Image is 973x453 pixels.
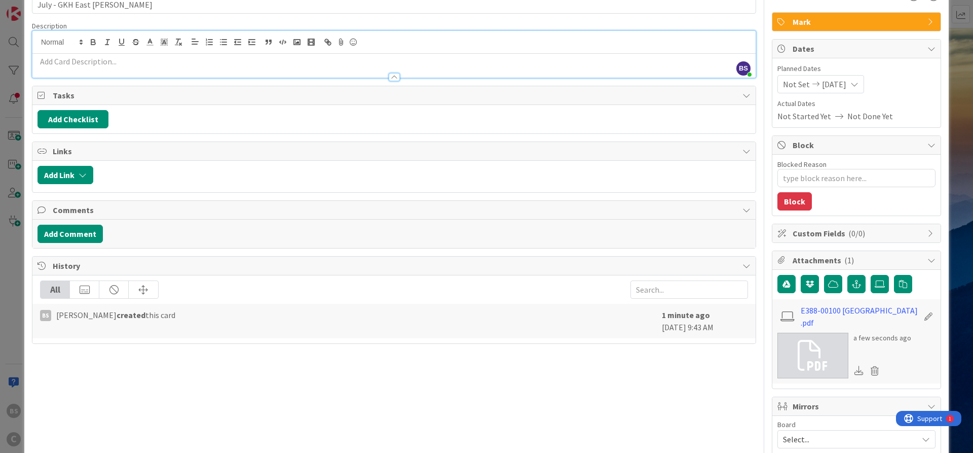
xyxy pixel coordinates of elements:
span: BS [736,61,751,76]
span: Select... [783,432,913,446]
span: Not Set [783,78,810,90]
span: Actual Dates [777,98,935,109]
span: Mirrors [793,400,922,412]
span: Block [793,139,922,151]
span: Planned Dates [777,63,935,74]
span: Links [53,145,737,157]
button: Block [777,192,812,211]
span: Tasks [53,89,737,101]
label: Blocked Reason [777,160,827,169]
span: Custom Fields [793,227,922,239]
div: [DATE] 9:43 AM [662,309,748,333]
span: ( 0/0 ) [848,228,865,238]
div: BS [40,310,51,321]
div: All [41,281,70,298]
b: created [117,310,145,320]
button: Add Link [38,166,93,184]
span: Support [21,2,46,14]
button: Add Comment [38,225,103,243]
div: Download [853,364,865,377]
div: 1 [53,4,55,12]
b: 1 minute ago [662,310,710,320]
span: Dates [793,43,922,55]
span: Description [32,21,67,30]
span: [DATE] [822,78,846,90]
span: History [53,260,737,272]
span: Attachments [793,254,922,266]
span: Comments [53,204,737,216]
input: Search... [630,281,748,299]
span: [PERSON_NAME] this card [56,309,175,321]
span: Not Started Yet [777,110,831,122]
span: ( 1 ) [844,255,854,265]
span: Not Done Yet [847,110,893,122]
button: Add Checklist [38,110,108,128]
div: a few seconds ago [853,333,911,343]
a: E388-00100 [GEOGRAPHIC_DATA] .pdf [801,304,918,329]
span: Mark [793,16,922,28]
span: Board [777,421,796,428]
